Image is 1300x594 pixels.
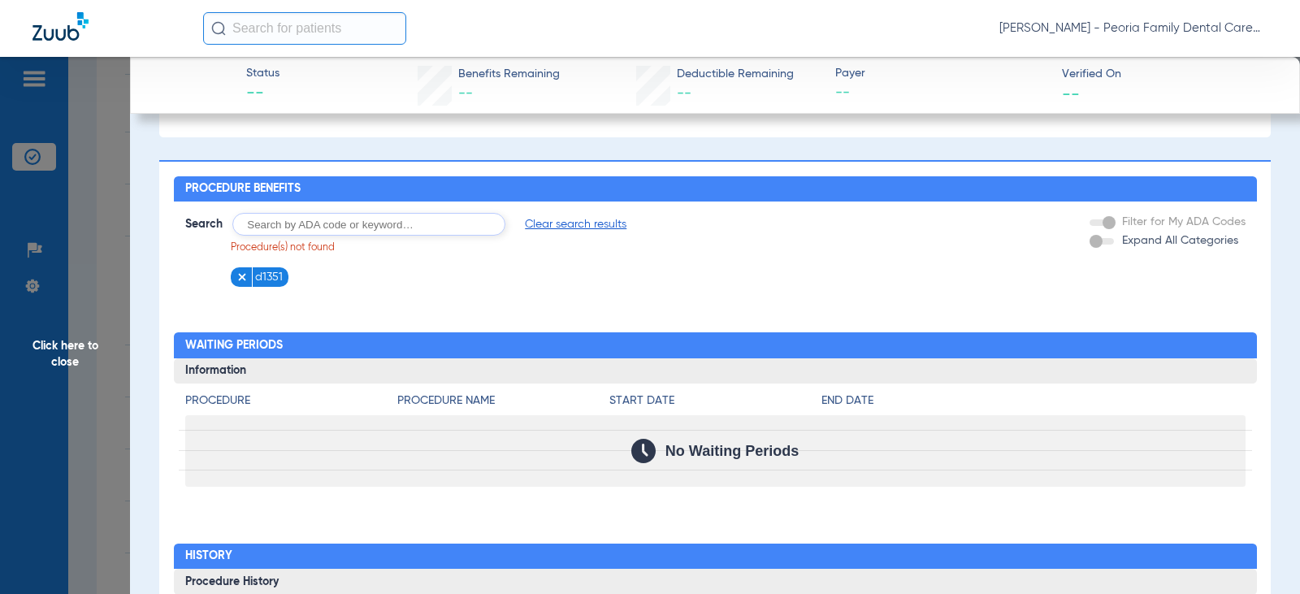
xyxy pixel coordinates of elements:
span: Benefits Remaining [458,66,560,83]
span: -- [835,83,1047,103]
h2: History [174,544,1257,570]
input: Search by ADA code or keyword… [232,213,505,236]
span: Deductible Remaining [677,66,794,83]
span: -- [458,86,473,101]
img: x.svg [236,271,248,283]
img: Zuub Logo [32,12,89,41]
label: Filter for My ADA Codes [1119,214,1246,231]
span: Search [185,216,223,232]
h4: End Date [821,392,1246,410]
span: -- [246,83,279,106]
app-breakdown-title: End Date [821,392,1246,415]
h2: Waiting Periods [174,332,1257,358]
span: -- [677,86,691,101]
span: d1351 [255,269,283,285]
app-breakdown-title: Procedure Name [397,392,609,415]
h4: Start Date [609,392,821,410]
img: Calendar [631,439,656,463]
p: Procedure(s) not found [231,241,627,256]
h2: Procedure Benefits [174,176,1257,202]
span: No Waiting Periods [665,443,799,459]
app-breakdown-title: Start Date [609,392,821,415]
span: Expand All Categories [1122,235,1238,246]
input: Search for patients [203,12,406,45]
img: Search Icon [211,21,226,36]
span: Status [246,65,279,82]
h4: Procedure [185,392,397,410]
h4: Procedure Name [397,392,609,410]
span: [PERSON_NAME] - Peoria Family Dental Care [999,20,1267,37]
span: Verified On [1062,66,1274,83]
h3: Information [174,358,1257,384]
span: Payer [835,65,1047,82]
span: -- [1062,85,1080,102]
span: Clear search results [525,216,626,232]
app-breakdown-title: Procedure [185,392,397,415]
